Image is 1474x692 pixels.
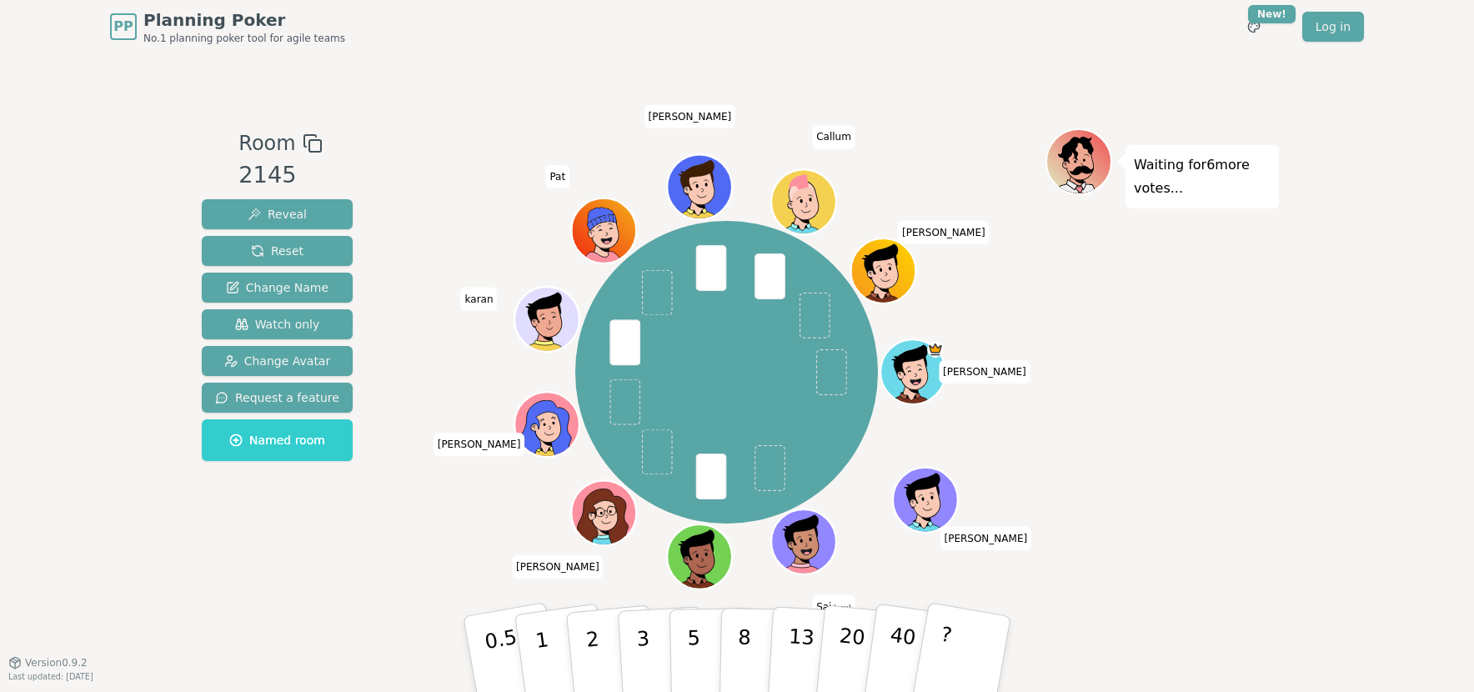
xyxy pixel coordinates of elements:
[215,389,339,406] span: Request a feature
[461,288,498,311] span: Click to change your name
[434,433,525,456] span: Click to change your name
[1134,153,1271,200] p: Waiting for 6 more votes...
[238,158,322,193] div: 2145
[8,656,88,669] button: Version0.9.2
[202,236,353,266] button: Reset
[251,243,303,259] span: Reset
[202,273,353,303] button: Change Name
[110,8,345,45] a: PPPlanning PokerNo.1 planning poker tool for agile teams
[143,8,345,32] span: Planning Poker
[545,165,569,188] span: Click to change your name
[1248,5,1296,23] div: New!
[202,383,353,413] button: Request a feature
[831,604,851,612] span: (you)
[939,360,1030,384] span: Click to change your name
[238,128,295,158] span: Room
[235,316,320,333] span: Watch only
[229,432,325,449] span: Named room
[202,419,353,461] button: Named room
[644,105,736,128] span: Click to change your name
[248,206,307,223] span: Reveal
[202,199,353,229] button: Reveal
[1239,12,1269,42] button: New!
[774,511,835,572] button: Click to change your avatar
[202,309,353,339] button: Watch only
[812,126,855,149] span: Click to change your name
[143,32,345,45] span: No.1 planning poker tool for agile teams
[812,595,855,619] span: Click to change your name
[928,342,945,359] span: Mohamed is the host
[25,656,88,669] span: Version 0.9.2
[940,527,1031,550] span: Click to change your name
[202,346,353,376] button: Change Avatar
[512,555,604,579] span: Click to change your name
[113,17,133,37] span: PP
[226,279,328,296] span: Change Name
[8,672,93,681] span: Last updated: [DATE]
[898,221,990,244] span: Click to change your name
[1302,12,1364,42] a: Log in
[224,353,331,369] span: Change Avatar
